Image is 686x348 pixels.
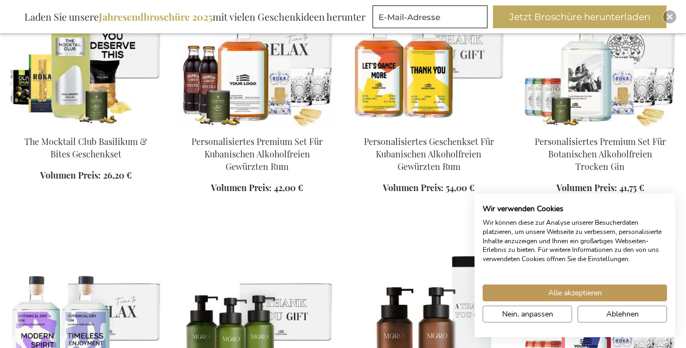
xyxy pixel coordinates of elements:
b: Jahresendbroschüre 2025 [99,10,213,23]
span: Volumen Preis: [40,169,101,181]
a: Personalisiertes Geschenkset Für Kubanischen Alkoholfreien Gewürzten Rum [364,136,494,172]
a: Personalised Non-Alcoholic Cuban Spiced Rum Premium Set Personalisiertes Premium Set Für Kubanisc... [180,122,334,132]
button: cookie Einstellungen anpassen [483,306,572,322]
button: Jetzt Broschüre herunterladen [493,5,666,28]
p: Wir können diese zur Analyse unserer Besucherdaten platzieren, um unsere Webseite zu verbessern, ... [483,218,667,264]
a: Volumen Preis: 54,00 € [383,182,475,194]
button: Alle verweigern cookies [578,306,667,322]
a: Personalisiertes Premium Set Für Botanischen Alkoholfreien Trocken Gin [535,136,666,172]
span: Nein, anpassen [502,308,553,320]
span: Volumen Preis: [556,182,617,193]
a: Volumen Preis: 41,75 € [556,182,644,194]
a: The Mocktail Club Basilikum & Bites Geschenkset The Mocktail Club Basilikum & Bites Geschenkset [9,122,163,132]
button: Akzeptieren Sie alle cookies [483,284,667,301]
span: 41,75 € [619,182,644,193]
span: Ablehnen [606,308,639,320]
div: Close [663,10,676,23]
span: Volumen Preis: [383,182,444,193]
div: Laden Sie unsere mit vielen Geschenkideen herunter [20,5,370,28]
span: Volumen Preis: [211,182,272,193]
a: The Mocktail Club Basilikum & Bites Geschenkset [24,136,147,160]
span: 54,00 € [446,182,475,193]
h2: Wir verwenden Cookies [483,204,667,214]
a: Personalisiertes Geschenkset Für Kubanischen Alkoholfreien Gewürzten Rum Personalisiertes Geschen... [352,122,506,132]
a: Personalised Non-Alcoholic Botanical Dry Gin Premium Set [523,122,677,132]
span: Alle akzeptieren [548,287,602,299]
span: 42,00 € [274,182,303,193]
span: 26,20 € [103,169,132,181]
form: marketing offers and promotions [373,5,491,31]
a: Volumen Preis: 42,00 € [211,182,303,194]
img: Close [666,14,673,20]
input: E-Mail-Adresse [373,5,488,28]
a: Volumen Preis: 26,20 € [40,169,132,182]
a: Personalisiertes Premium Set Für Kubanischen Alkoholfreien Gewürzten Rum [191,136,323,172]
